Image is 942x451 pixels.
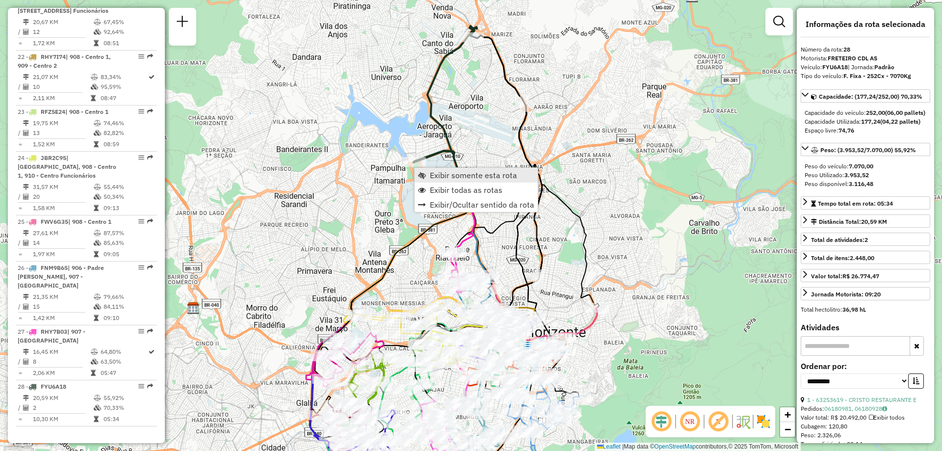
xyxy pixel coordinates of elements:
i: Total de Atividades [23,130,29,136]
td: 10 [32,82,90,92]
em: Opções [138,265,144,270]
td: / [18,192,23,202]
td: 8 [32,357,90,367]
span: | [622,443,624,450]
i: % de utilização do peso [91,74,98,80]
td: 83,34% [100,72,148,82]
i: % de utilização do peso [94,230,101,236]
a: OpenStreetMap [654,443,696,450]
strong: 252,00 [866,109,885,116]
i: % de utilização da cubagem [94,29,101,35]
span: Peso: (3.953,52/7.070,00) 55,92% [820,146,916,154]
a: Jornada Motorista: 09:20 [801,287,930,300]
em: Rota exportada [147,328,153,334]
a: Total de atividades:2 [801,233,930,246]
span: 25 - [18,218,111,225]
i: Tempo total em rota [94,40,99,46]
span: Exibir/Ocultar sentido da rota [430,201,534,209]
strong: R$ 26.774,47 [842,272,879,280]
a: Zoom in [780,407,795,422]
td: 08:47 [100,93,148,103]
span: FNM9B65 [41,264,68,271]
td: / [18,403,23,413]
td: 12 [32,27,93,37]
td: 08:59 [103,139,153,149]
i: % de utilização da cubagem [91,359,98,365]
td: 05:47 [100,368,148,378]
div: Veículo: [801,63,930,72]
td: 84,11% [103,302,153,312]
div: Distância Total: [811,217,887,226]
i: % de utilização da cubagem [94,304,101,310]
div: Capacidade Utilizada: [805,117,926,126]
td: 20,67 KM [32,17,93,27]
i: Tempo total em rota [91,370,96,376]
td: = [18,203,23,213]
i: Total de Atividades [23,84,29,90]
div: Número da rota: [801,45,930,54]
i: Tempo total em rota [91,95,96,101]
td: / [18,27,23,37]
li: Exibir/Ocultar sentido da rota [415,197,538,212]
i: Tempo total em rota [94,416,99,422]
div: Total hectolitro: [801,305,930,314]
span: Exibir todos [869,414,905,421]
i: Tempo total em rota [94,315,99,321]
td: 79,66% [103,292,153,302]
i: Total de Atividades [23,405,29,411]
a: Peso: (3.953,52/7.070,00) 55,92% [801,143,930,156]
a: Leaflet [597,443,621,450]
td: 64,80% [100,347,148,357]
h4: Informações da rota selecionada [801,20,930,29]
i: % de utilização do peso [94,184,101,190]
i: % de utilização da cubagem [94,405,101,411]
em: Opções [138,383,144,389]
strong: Padrão [874,63,894,71]
span: | [GEOGRAPHIC_DATA], 908 - Centro 1, 910 - Centro Funcionários [18,154,116,179]
div: Valor total: [811,272,879,281]
li: Exibir somente esta rota [415,168,538,183]
strong: 177,24 [861,118,880,125]
i: Tempo total em rota [94,205,99,211]
em: Opções [138,53,144,59]
i: % de utilização da cubagem [94,240,101,246]
em: Opções [138,328,144,334]
span: Exibir todas as rotas [430,186,502,194]
a: Valor total:R$ 26.774,47 [801,269,930,282]
td: / [18,302,23,312]
span: 20,59 KM [861,218,887,225]
em: Opções [138,155,144,160]
td: 09:05 [103,249,153,259]
span: Peso do veículo: [805,162,873,170]
span: FWV6G35 [41,218,68,225]
td: 85,63% [103,238,153,248]
td: 31,57 KM [32,182,93,192]
li: Exibir todas as rotas [415,183,538,197]
td: 74,46% [103,118,153,128]
td: 20 [32,192,93,202]
td: = [18,414,23,424]
i: Distância Total [23,120,29,126]
i: % de utilização do peso [94,120,101,126]
a: Distância Total:20,59 KM [801,214,930,228]
td: 1,97 KM [32,249,93,259]
td: 09:13 [103,203,153,213]
span: 26 - [18,264,104,289]
i: Distância Total [23,74,29,80]
h4: Atividades [801,323,930,332]
div: Valor total: R$ 20.492,00 [801,413,930,422]
span: 27 - [18,328,85,344]
em: Rota exportada [147,265,153,270]
td: = [18,38,23,48]
span: 23 - [18,108,108,115]
span: − [785,423,791,435]
td: 08:51 [103,38,153,48]
span: Ocultar NR [678,410,702,433]
a: Capacidade: (177,24/252,00) 70,33% [801,89,930,103]
td: 14 [32,238,93,248]
span: | 908 - Centro 1, 909 - Centro 2 [18,53,111,69]
td: 15 [32,302,93,312]
span: | 907 - [GEOGRAPHIC_DATA] [18,328,85,344]
td: = [18,139,23,149]
td: 63,50% [100,357,148,367]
